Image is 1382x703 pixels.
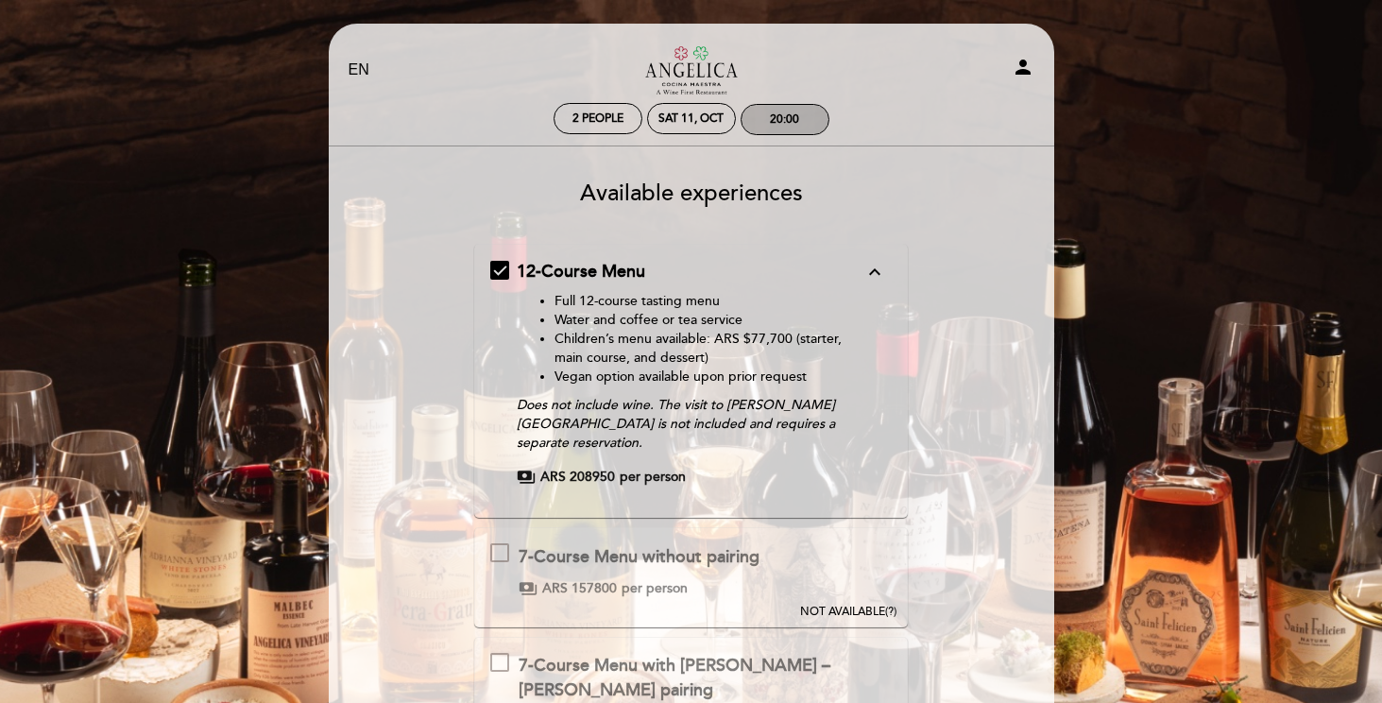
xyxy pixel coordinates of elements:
i: expand_less [863,261,886,283]
li: Vegan option available upon prior request [555,368,863,386]
span: payments [517,468,536,487]
li: Children’s menu available: ARS $77,700 (starter, main course, and dessert) [555,330,863,368]
span: 12-Course Menu [517,261,645,282]
div: 7-Course Menu without pairing [519,545,759,570]
div: Sat 11, Oct [658,111,724,126]
span: 2 people [572,111,623,126]
span: payments [519,579,537,598]
li: Water and coffee or tea service [555,311,863,330]
div: (?) [800,604,896,620]
i: person [1012,56,1034,78]
a: Restaurante [PERSON_NAME] Maestra [573,44,810,96]
span: NOT AVAILABLE [800,605,885,619]
span: Available experiences [580,180,803,207]
button: NOT AVAILABLE(?) [794,528,902,621]
span: ARS 157800 [542,579,617,598]
md-checkbox: 12-Course Menu expand_more Full 12-course tasting menuWater and coffee or tea serviceChildren’s m... [490,260,892,487]
span: ARS 208950 [540,468,615,487]
em: Does not include wine. The visit to [PERSON_NAME][GEOGRAPHIC_DATA] is not included and requires a... [517,397,835,451]
span: per person [620,468,686,487]
div: 20:00 [770,112,799,127]
li: Full 12-course tasting menu [555,292,863,311]
button: person [1012,56,1034,85]
span: per person [622,579,688,598]
button: expand_less [858,260,892,284]
div: 7-Course Menu with [PERSON_NAME] – [PERSON_NAME] pairing [519,654,891,702]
